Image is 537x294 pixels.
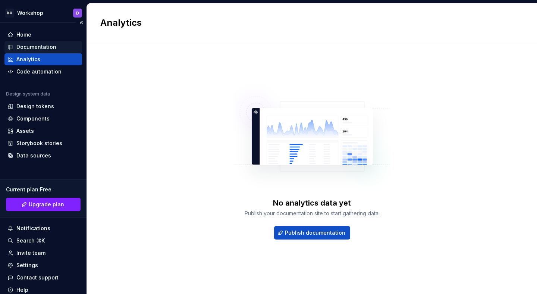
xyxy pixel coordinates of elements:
[4,259,82,271] a: Settings
[16,286,28,294] div: Help
[16,249,45,257] div: Invite team
[16,225,50,232] div: Notifications
[16,140,62,147] div: Storybook stories
[4,125,82,137] a: Assets
[29,201,64,208] span: Upgrade plan
[16,262,38,269] div: Settings
[4,66,82,78] a: Code automation
[4,150,82,162] a: Data sources
[4,29,82,41] a: Home
[5,9,14,18] div: NO
[4,100,82,112] a: Design tokens
[16,103,54,110] div: Design tokens
[4,222,82,234] button: Notifications
[16,127,34,135] div: Assets
[16,43,56,51] div: Documentation
[6,198,81,211] button: Upgrade plan
[245,210,380,217] div: Publish your documentation site to start gathering data.
[16,68,62,75] div: Code automation
[16,31,31,38] div: Home
[76,18,87,28] button: Collapse sidebar
[4,113,82,125] a: Components
[4,53,82,65] a: Analytics
[16,152,51,159] div: Data sources
[4,247,82,259] a: Invite team
[17,9,43,17] div: Workshop
[4,235,82,247] button: Search ⌘K
[16,274,59,281] div: Contact support
[4,41,82,53] a: Documentation
[6,91,50,97] div: Design system data
[16,115,50,122] div: Components
[273,198,351,208] div: No analytics data yet
[4,272,82,284] button: Contact support
[16,237,45,244] div: Search ⌘K
[6,186,81,193] div: Current plan : Free
[274,226,350,240] button: Publish documentation
[1,5,85,21] button: NOWorkshopD
[4,137,82,149] a: Storybook stories
[16,56,40,63] div: Analytics
[76,10,79,16] div: D
[100,17,515,29] h2: Analytics
[285,229,345,237] span: Publish documentation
